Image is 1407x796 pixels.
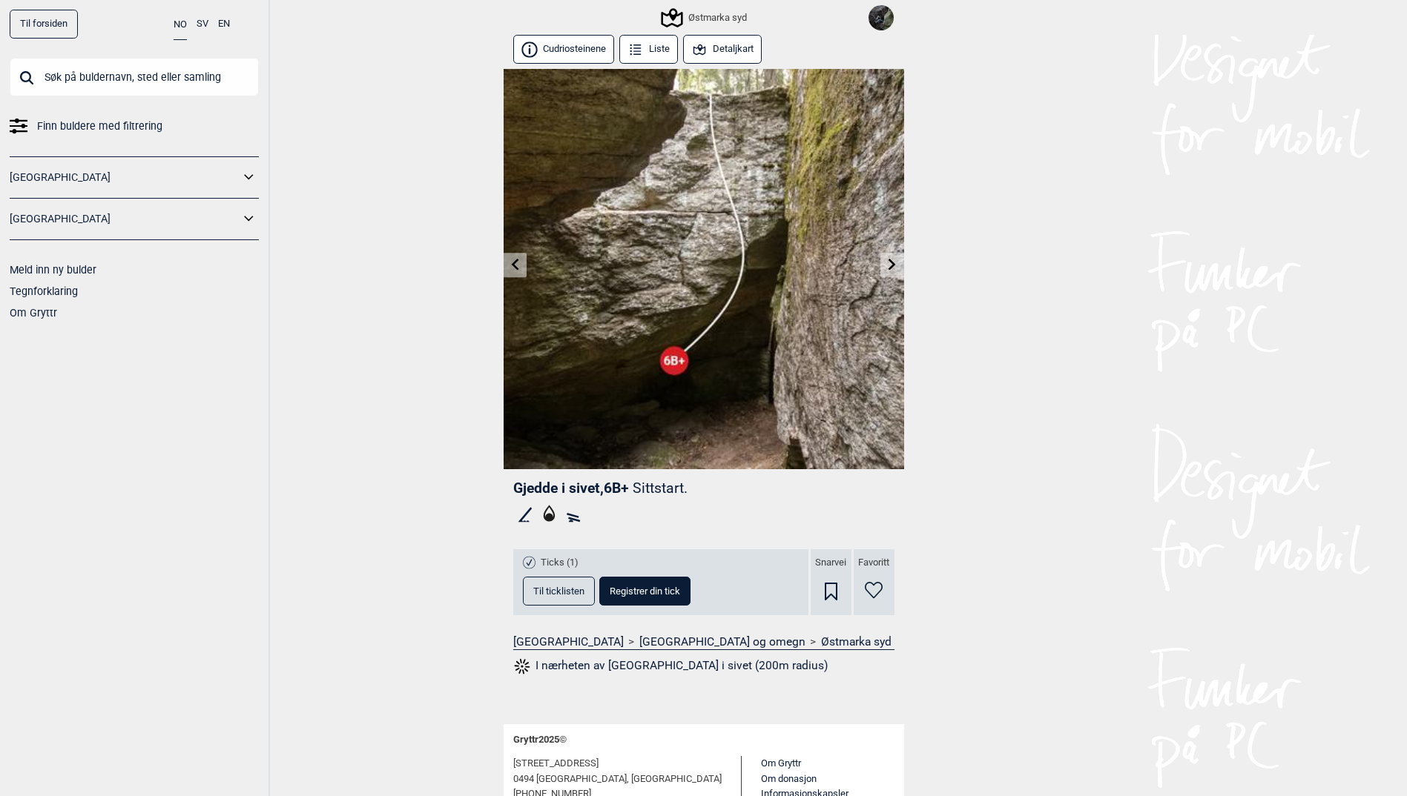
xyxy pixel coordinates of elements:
input: Søk på buldernavn, sted eller samling [10,58,259,96]
button: Cudriosteinene [513,35,615,64]
a: Finn buldere med filtrering [10,116,259,137]
div: Snarvei [811,549,851,615]
a: Til forsiden [10,10,78,39]
span: Ticks (1) [541,557,579,569]
button: I nærheten av [GEOGRAPHIC_DATA] i sivet (200m radius) [513,657,828,676]
a: Om Gryttr [761,757,801,769]
button: NO [174,10,187,40]
button: Til ticklisten [523,577,595,606]
button: EN [218,10,230,39]
span: Registrer din tick [610,586,680,596]
a: Om donasjon [761,773,817,784]
a: Tegnforklaring [10,285,78,297]
button: SV [197,10,208,39]
span: Til ticklisten [533,586,584,596]
div: Gryttr 2025 © [513,724,894,756]
button: Registrer din tick [599,577,691,606]
span: Favoritt [858,557,889,569]
button: Detaljkart [683,35,762,64]
a: [GEOGRAPHIC_DATA] [10,208,240,230]
span: Finn buldere med filtrering [37,116,162,137]
img: Gjedde i sivet 200516 [504,69,904,469]
a: Meld inn ny bulder [10,264,96,276]
button: Liste [619,35,679,64]
a: Østmarka syd [821,634,892,649]
p: Sittstart. [633,480,688,497]
a: Om Gryttr [10,307,57,319]
a: [GEOGRAPHIC_DATA] [513,634,624,649]
div: Østmarka syd [663,9,747,27]
img: A45 D9 E0 B D63 C 4415 9 BDC 14627150 ABEA [869,5,894,30]
span: Gjedde i sivet , 6B+ [513,480,629,497]
span: [STREET_ADDRESS] [513,756,599,772]
span: 0494 [GEOGRAPHIC_DATA], [GEOGRAPHIC_DATA] [513,772,722,787]
nav: > > [513,634,894,649]
a: [GEOGRAPHIC_DATA] og omegn [639,634,805,649]
a: [GEOGRAPHIC_DATA] [10,167,240,188]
